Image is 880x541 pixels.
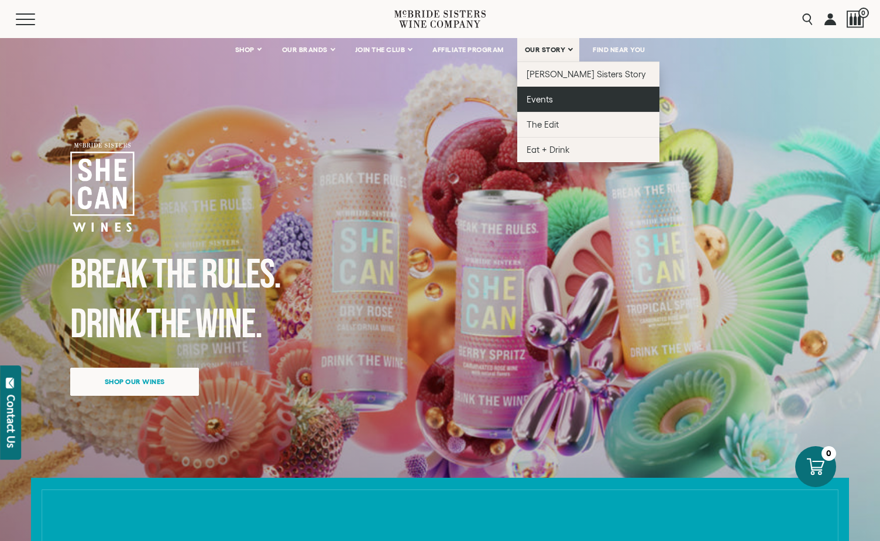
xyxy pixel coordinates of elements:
[858,8,869,18] span: 0
[228,38,269,61] a: SHOP
[517,61,659,87] a: [PERSON_NAME] Sisters Story
[527,119,559,129] span: The Edit
[432,46,504,54] span: AFFILIATE PROGRAM
[517,112,659,137] a: The Edit
[201,251,280,300] span: Rules.
[821,446,836,461] div: 0
[282,46,328,54] span: OUR BRANDS
[235,46,255,54] span: SHOP
[195,300,262,350] span: Wine.
[5,395,17,448] div: Contact Us
[355,46,405,54] span: JOIN THE CLUB
[348,38,420,61] a: JOIN THE CLUB
[146,300,190,350] span: the
[274,38,342,61] a: OUR BRANDS
[527,145,570,155] span: Eat + Drink
[517,137,659,162] a: Eat + Drink
[517,38,580,61] a: OUR STORY
[527,69,647,79] span: [PERSON_NAME] Sisters Story
[593,46,645,54] span: FIND NEAR YOU
[585,38,653,61] a: FIND NEAR YOU
[84,370,185,393] span: Shop our wines
[16,13,58,25] button: Mobile Menu Trigger
[70,251,147,300] span: Break
[70,300,141,350] span: Drink
[70,368,199,396] a: Shop our wines
[525,46,566,54] span: OUR STORY
[527,94,553,104] span: Events
[152,251,196,300] span: the
[425,38,511,61] a: AFFILIATE PROGRAM
[517,87,659,112] a: Events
